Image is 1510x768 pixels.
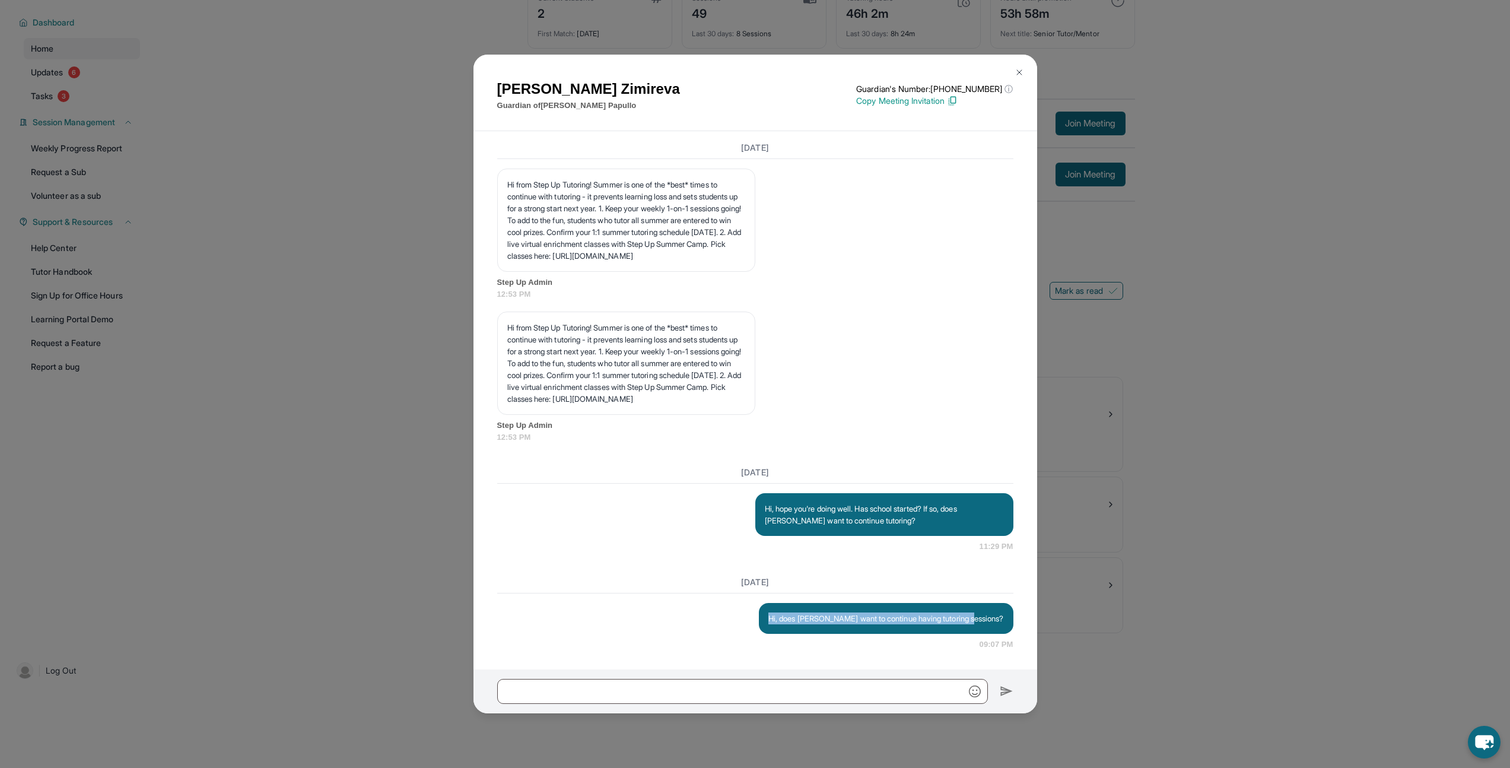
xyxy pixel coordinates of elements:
img: Copy Icon [947,96,958,106]
p: Copy Meeting Invitation [856,95,1013,107]
p: Guardian's Number: [PHONE_NUMBER] [856,83,1013,95]
p: Hi, hope you're doing well. Has school started? If so, does [PERSON_NAME] want to continue tutoring? [765,503,1004,526]
span: 12:53 PM [497,431,1013,443]
h3: [DATE] [497,466,1013,478]
span: Step Up Admin [497,277,1013,288]
button: chat-button [1468,726,1501,759]
span: 09:07 PM [980,639,1013,650]
span: ⓘ [1004,83,1013,95]
h1: [PERSON_NAME] Zimireva [497,78,680,100]
p: Guardian of [PERSON_NAME] Papullo [497,100,680,112]
img: Close Icon [1015,68,1024,77]
p: Hi from Step Up Tutoring! Summer is one of the *best* times to continue with tutoring - it preven... [507,179,745,262]
h3: [DATE] [497,576,1013,588]
span: 12:53 PM [497,288,1013,300]
span: 11:29 PM [980,541,1013,553]
span: Step Up Admin [497,420,1013,431]
img: Emoji [969,686,981,697]
p: Hi, does [PERSON_NAME] want to continue having tutoring sessions? [768,613,1004,624]
p: Hi from Step Up Tutoring! Summer is one of the *best* times to continue with tutoring - it preven... [507,322,745,405]
img: Send icon [1000,684,1013,699]
h3: [DATE] [497,142,1013,154]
